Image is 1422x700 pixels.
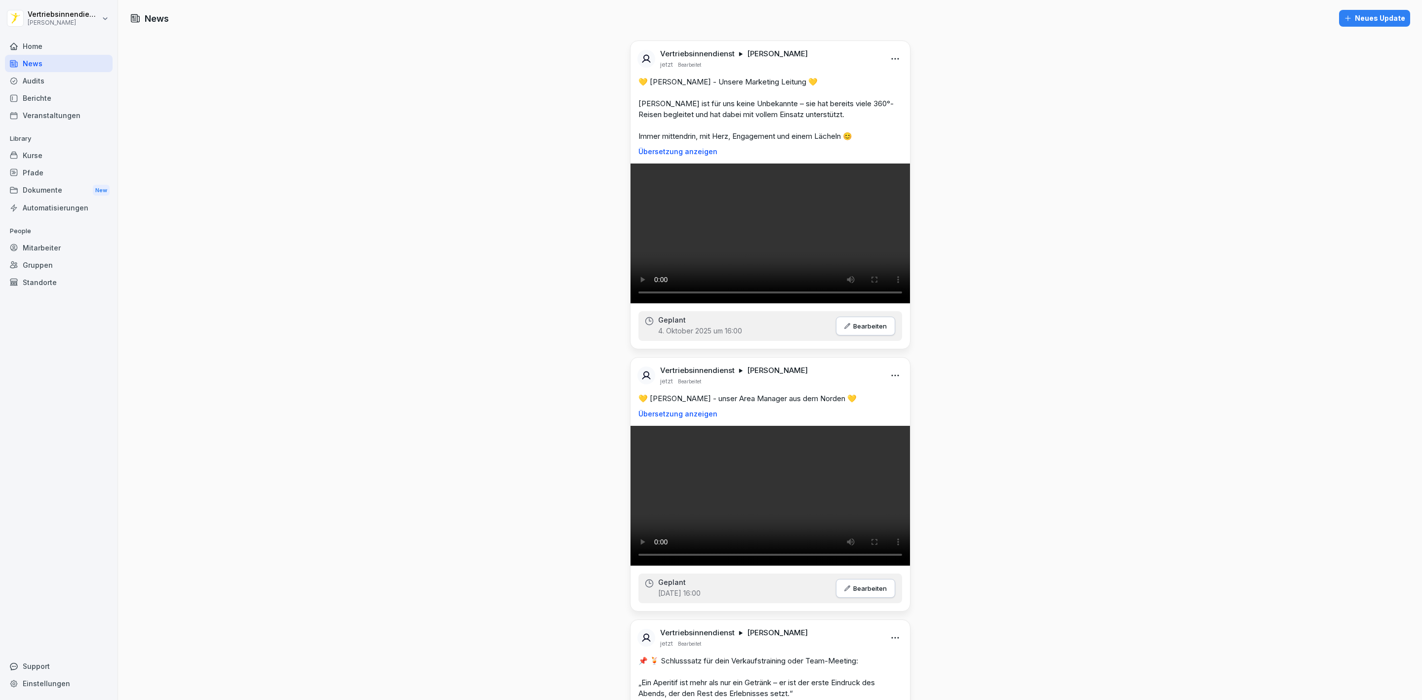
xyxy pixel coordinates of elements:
[1339,10,1410,27] button: Neues Update
[658,316,686,324] p: Geplant
[5,658,113,675] div: Support
[28,19,100,26] p: [PERSON_NAME]
[5,239,113,256] a: Mitarbeiter
[5,89,113,107] a: Berichte
[660,61,673,69] p: jetzt
[853,584,887,592] p: Bearbeiten
[658,326,742,336] p: 4. Oktober 2025 um 16:00
[28,10,100,19] p: Vertriebsinnendienst
[658,588,701,598] p: [DATE] 16:00
[660,628,735,638] p: Vertriebsinnendienst
[5,38,113,55] a: Home
[747,366,808,375] p: [PERSON_NAME]
[660,377,673,385] p: jetzt
[5,675,113,692] a: Einstellungen
[678,640,701,648] p: Bearbeitet
[678,377,701,385] p: Bearbeitet
[638,148,902,156] p: Übersetzung anzeigen
[638,393,902,404] p: 💛 [PERSON_NAME] - unser Area Manager aus dem Norden 💛
[5,223,113,239] p: People
[5,199,113,216] a: Automatisierungen
[5,55,113,72] a: News
[5,164,113,181] a: Pfade
[5,147,113,164] a: Kurse
[660,366,735,375] p: Vertriebsinnendienst
[853,322,887,330] p: Bearbeiten
[93,185,110,196] div: New
[5,107,113,124] a: Veranstaltungen
[5,131,113,147] p: Library
[5,256,113,274] a: Gruppen
[836,579,895,598] button: Bearbeiten
[747,628,808,638] p: [PERSON_NAME]
[678,61,701,69] p: Bearbeitet
[5,274,113,291] a: Standorte
[5,181,113,200] div: Dokumente
[638,410,902,418] p: Übersetzung anzeigen
[145,12,169,25] h1: News
[660,49,735,59] p: Vertriebsinnendienst
[658,578,686,586] p: Geplant
[638,77,902,142] p: 💛 [PERSON_NAME] - Unsere Marketing Leitung 💛 [PERSON_NAME] ist für uns keine Unbekannte – sie hat...
[1344,13,1405,24] div: Neues Update
[660,640,673,648] p: jetzt
[638,656,902,699] p: 📌 🍹 Schlusssatz für dein Verkaufstraining oder Team-Meeting: „Ein Aperitif ist mehr als nur ein G...
[5,72,113,89] a: Audits
[836,317,895,335] button: Bearbeiten
[747,49,808,59] p: [PERSON_NAME]
[5,181,113,200] a: DokumenteNew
